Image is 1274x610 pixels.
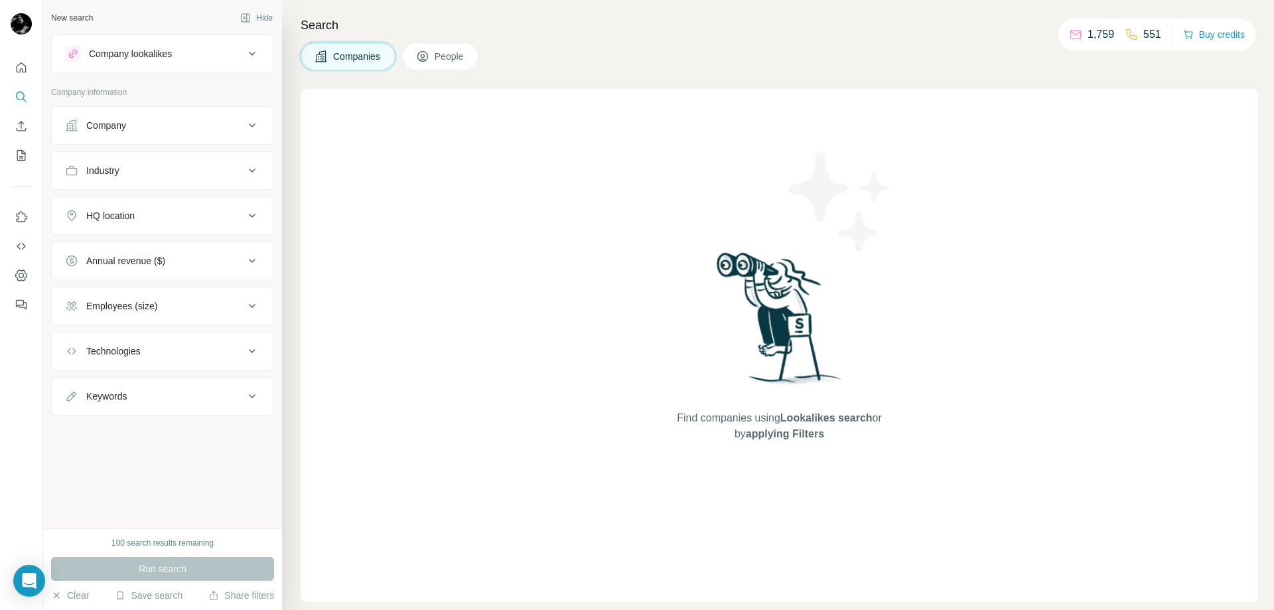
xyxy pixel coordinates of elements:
[52,335,273,367] button: Technologies
[1088,27,1114,42] p: 1,759
[86,209,135,222] div: HQ location
[51,589,89,602] button: Clear
[52,245,273,277] button: Annual revenue ($)
[51,86,274,98] p: Company information
[11,205,32,229] button: Use Surfe on LinkedIn
[780,142,899,262] img: Surfe Illustration - Stars
[111,537,214,549] div: 100 search results remaining
[86,254,165,267] div: Annual revenue ($)
[435,50,465,63] span: People
[13,565,45,597] div: Open Intercom Messenger
[86,164,119,177] div: Industry
[89,47,172,60] div: Company lookalikes
[11,56,32,80] button: Quick start
[11,293,32,317] button: Feedback
[86,299,157,313] div: Employees (size)
[208,589,274,602] button: Share filters
[52,200,273,232] button: HQ location
[52,155,273,187] button: Industry
[746,428,824,439] span: applying Filters
[11,264,32,287] button: Dashboard
[11,85,32,109] button: Search
[11,114,32,138] button: Enrich CSV
[1143,27,1161,42] p: 551
[86,390,127,403] div: Keywords
[673,410,885,442] span: Find companies using or by
[780,412,873,423] span: Lookalikes search
[1183,25,1245,44] button: Buy credits
[86,119,126,132] div: Company
[711,249,849,397] img: Surfe Illustration - Woman searching with binoculars
[51,12,93,24] div: New search
[52,290,273,322] button: Employees (size)
[301,16,1258,35] h4: Search
[86,344,141,358] div: Technologies
[11,234,32,258] button: Use Surfe API
[52,38,273,70] button: Company lookalikes
[11,13,32,35] img: Avatar
[333,50,382,63] span: Companies
[115,589,182,602] button: Save search
[52,380,273,412] button: Keywords
[52,110,273,141] button: Company
[11,143,32,167] button: My lists
[231,8,282,28] button: Hide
